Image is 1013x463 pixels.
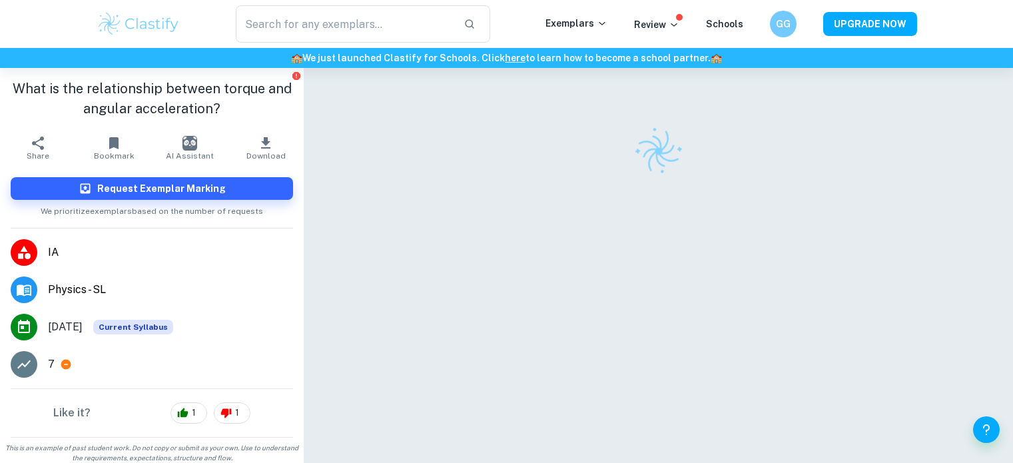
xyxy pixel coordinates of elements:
span: Share [27,151,49,161]
span: Bookmark [94,151,135,161]
button: Report issue [291,71,301,81]
h6: Request Exemplar Marking [97,181,226,196]
span: IA [48,244,293,260]
h6: Like it? [53,405,91,421]
input: Search for any exemplars... [236,5,454,43]
span: 1 [184,406,203,420]
span: Physics - SL [48,282,293,298]
h1: What is the relationship between torque and angular acceleration? [11,79,293,119]
a: Schools [706,19,743,29]
button: Help and Feedback [973,416,1000,443]
div: 1 [170,402,207,424]
span: This is an example of past student work. Do not copy or submit as your own. Use to understand the... [5,443,298,463]
button: Download [228,129,304,167]
span: Current Syllabus [93,320,173,334]
button: AI Assistant [152,129,228,167]
span: AI Assistant [166,151,214,161]
h6: We just launched Clastify for Schools. Click to learn how to become a school partner. [3,51,1010,65]
img: Clastify logo [626,119,691,184]
h6: GG [775,17,791,31]
img: AI Assistant [182,136,197,151]
a: here [505,53,525,63]
button: Request Exemplar Marking [11,177,293,200]
p: Exemplars [545,16,607,31]
div: 1 [214,402,250,424]
span: [DATE] [48,319,83,335]
span: 🏫 [711,53,722,63]
div: This exemplar is based on the current syllabus. Feel free to refer to it for inspiration/ideas wh... [93,320,173,334]
span: 🏫 [291,53,302,63]
span: We prioritize exemplars based on the number of requests [41,200,263,217]
button: UPGRADE NOW [823,12,917,36]
span: Download [246,151,286,161]
p: Review [634,17,679,32]
p: 7 [48,356,55,372]
button: GG [770,11,797,37]
button: Bookmark [76,129,152,167]
img: Clastify logo [97,11,181,37]
span: 1 [228,406,246,420]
